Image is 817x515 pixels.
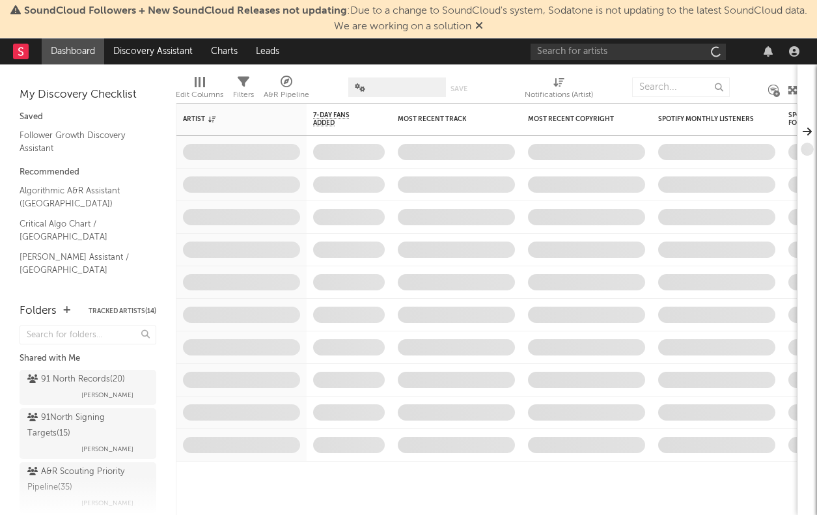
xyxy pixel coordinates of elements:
div: 91North Signing Targets ( 15 ) [27,410,145,441]
div: Filters [233,87,254,103]
a: 91 North Records(20)[PERSON_NAME] [20,370,156,405]
input: Search... [632,77,730,97]
a: Algorithmic A&R Assistant ([GEOGRAPHIC_DATA]) [20,184,143,210]
div: Shared with Me [20,351,156,367]
div: Edit Columns [176,71,223,109]
div: A&R Pipeline [264,71,309,109]
input: Search for artists [531,44,726,60]
span: Dismiss [475,21,483,32]
span: [PERSON_NAME] [81,441,133,457]
div: Most Recent Copyright [528,115,626,123]
a: [PERSON_NAME] Assistant / [GEOGRAPHIC_DATA] [20,250,143,277]
div: Spotify Monthly Listeners [658,115,756,123]
div: A&R Pipeline [264,87,309,103]
button: Tracked Artists(14) [89,308,156,314]
a: Follower Growth Discovery Assistant [20,128,143,155]
div: Artist [183,115,281,123]
span: [PERSON_NAME] [81,495,133,511]
div: Folders [20,303,57,319]
div: Most Recent Track [398,115,495,123]
div: A&R Scouting Priority Pipeline ( 35 ) [27,464,145,495]
input: Search for folders... [20,326,156,344]
a: Discovery Assistant [104,38,202,64]
div: Notifications (Artist) [525,71,593,109]
div: Edit Columns [176,87,223,103]
div: 91 North Records ( 20 ) [27,372,125,387]
div: Notifications (Artist) [525,87,593,103]
button: Save [450,85,467,92]
div: Recommended [20,165,156,180]
div: Filters [233,71,254,109]
a: A&R Scouting Priority Pipeline(35)[PERSON_NAME] [20,462,156,513]
a: Leads [247,38,288,64]
a: Critical Algo Chart / [GEOGRAPHIC_DATA] [20,217,143,244]
div: Saved [20,109,156,125]
span: SoundCloud Followers + New SoundCloud Releases not updating [24,6,347,16]
a: Charts [202,38,247,64]
span: [PERSON_NAME] [81,387,133,403]
a: Dashboard [42,38,104,64]
div: My Discovery Checklist [20,87,156,103]
span: : Due to a change to SoundCloud's system, Sodatone is not updating to the latest SoundCloud data.... [24,6,807,32]
a: 91North Signing Targets(15)[PERSON_NAME] [20,408,156,459]
span: 7-Day Fans Added [313,111,365,127]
